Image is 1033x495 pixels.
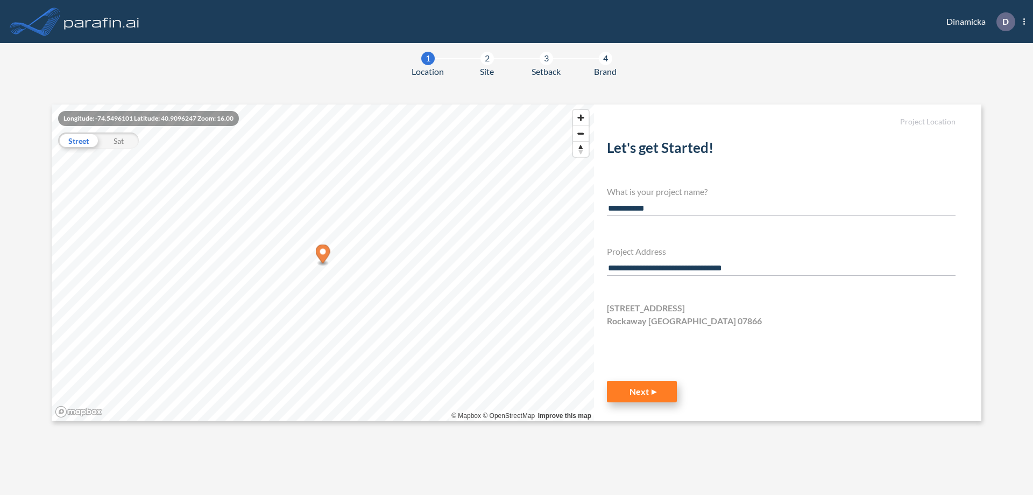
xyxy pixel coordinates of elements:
[412,65,444,78] span: Location
[538,412,591,420] a: Improve this map
[52,104,594,421] canvas: Map
[480,65,494,78] span: Site
[451,412,481,420] a: Mapbox
[607,246,956,256] h4: Project Address
[483,412,535,420] a: OpenStreetMap
[540,52,553,65] div: 3
[607,381,677,402] button: Next
[480,52,494,65] div: 2
[316,245,330,267] div: Map marker
[607,140,956,161] h2: Let's get Started!
[607,315,762,327] span: Rockaway [GEOGRAPHIC_DATA] 07866
[930,12,1025,31] div: Dinamicka
[573,126,589,141] span: Zoom out
[421,52,435,65] div: 1
[607,186,956,197] h4: What is your project name?
[573,110,589,126] button: Zoom in
[594,65,617,78] span: Brand
[58,133,98,149] div: Street
[98,133,139,149] div: Sat
[573,126,589,141] button: Zoom out
[599,52,612,65] div: 4
[607,302,685,315] span: [STREET_ADDRESS]
[1002,17,1009,26] p: D
[62,11,141,32] img: logo
[532,65,561,78] span: Setback
[607,117,956,127] h5: Project Location
[58,111,239,126] div: Longitude: -74.5496101 Latitude: 40.9096247 Zoom: 16.00
[573,142,589,157] span: Reset bearing to north
[55,406,102,418] a: Mapbox homepage
[573,141,589,157] button: Reset bearing to north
